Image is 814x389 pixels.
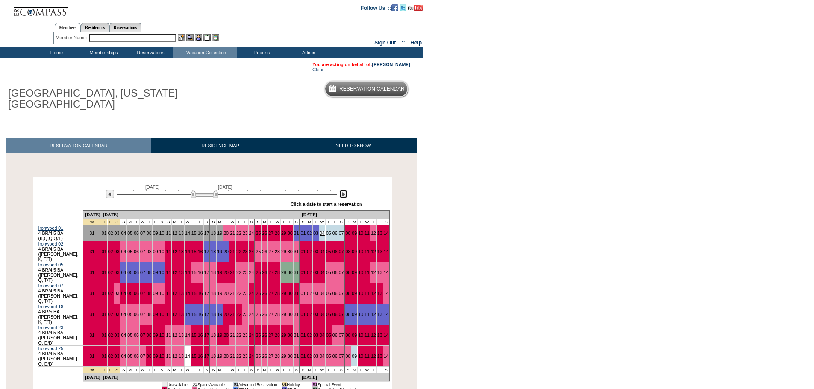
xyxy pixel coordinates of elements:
[127,270,132,275] a: 05
[198,231,203,236] a: 16
[166,270,171,275] a: 11
[102,231,107,236] a: 01
[358,270,363,275] a: 10
[312,67,323,72] a: Clear
[313,249,318,254] a: 03
[281,291,286,296] a: 29
[371,312,376,317] a: 12
[134,333,139,338] a: 06
[339,86,405,92] h5: Reservation Calendar
[332,249,338,254] a: 06
[126,47,173,58] td: Reservations
[339,190,347,198] img: Next
[134,270,139,275] a: 06
[400,5,406,10] a: Follow us on Twitter
[371,291,376,296] a: 12
[217,270,222,275] a: 19
[294,312,299,317] a: 31
[211,231,216,236] a: 18
[198,333,203,338] a: 16
[288,291,293,296] a: 30
[307,291,312,296] a: 02
[89,249,94,254] a: 31
[178,34,185,41] img: b_edit.gif
[352,291,357,296] a: 09
[172,231,177,236] a: 12
[256,333,261,338] a: 25
[249,312,254,317] a: 24
[89,291,94,296] a: 31
[127,291,132,296] a: 05
[377,249,382,254] a: 13
[223,312,229,317] a: 20
[115,333,120,338] a: 03
[185,231,190,236] a: 14
[268,312,273,317] a: 27
[275,249,280,254] a: 28
[339,231,344,236] a: 07
[332,312,338,317] a: 06
[352,231,357,236] a: 09
[147,270,152,275] a: 08
[384,270,389,275] a: 14
[172,249,177,254] a: 12
[364,270,370,275] a: 11
[371,249,376,254] a: 12
[256,249,261,254] a: 25
[166,291,171,296] a: 11
[374,40,396,46] a: Sign Out
[108,231,113,236] a: 02
[127,249,132,254] a: 05
[275,312,280,317] a: 28
[377,291,382,296] a: 13
[115,270,120,275] a: 03
[411,40,422,46] a: Help
[198,249,203,254] a: 16
[243,231,248,236] a: 23
[115,291,120,296] a: 03
[300,312,306,317] a: 01
[108,270,113,275] a: 02
[249,291,254,296] a: 24
[326,231,331,236] a: 05
[147,312,152,317] a: 08
[268,249,273,254] a: 27
[172,312,177,317] a: 12
[153,312,158,317] a: 09
[262,312,267,317] a: 26
[172,333,177,338] a: 12
[358,291,363,296] a: 10
[127,333,132,338] a: 05
[364,231,370,236] a: 11
[204,249,209,254] a: 17
[121,312,126,317] a: 04
[288,270,293,275] a: 30
[81,23,109,32] a: Residences
[106,190,114,198] img: Previous
[300,291,306,296] a: 01
[326,312,331,317] a: 05
[134,312,139,317] a: 06
[275,291,280,296] a: 28
[288,333,293,338] a: 30
[179,333,184,338] a: 13
[185,291,190,296] a: 14
[352,249,357,254] a: 09
[6,138,151,153] a: RESERVATION CALENDAR
[243,270,248,275] a: 23
[153,291,158,296] a: 09
[262,291,267,296] a: 26
[275,333,280,338] a: 28
[290,138,417,153] a: NEED TO KNOW
[191,231,197,236] a: 15
[288,231,293,236] a: 30
[230,312,235,317] a: 21
[185,312,190,317] a: 14
[204,270,209,275] a: 17
[147,291,152,296] a: 08
[345,312,350,317] a: 08
[256,312,261,317] a: 25
[300,333,306,338] a: 01
[249,333,254,338] a: 24
[217,291,222,296] a: 19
